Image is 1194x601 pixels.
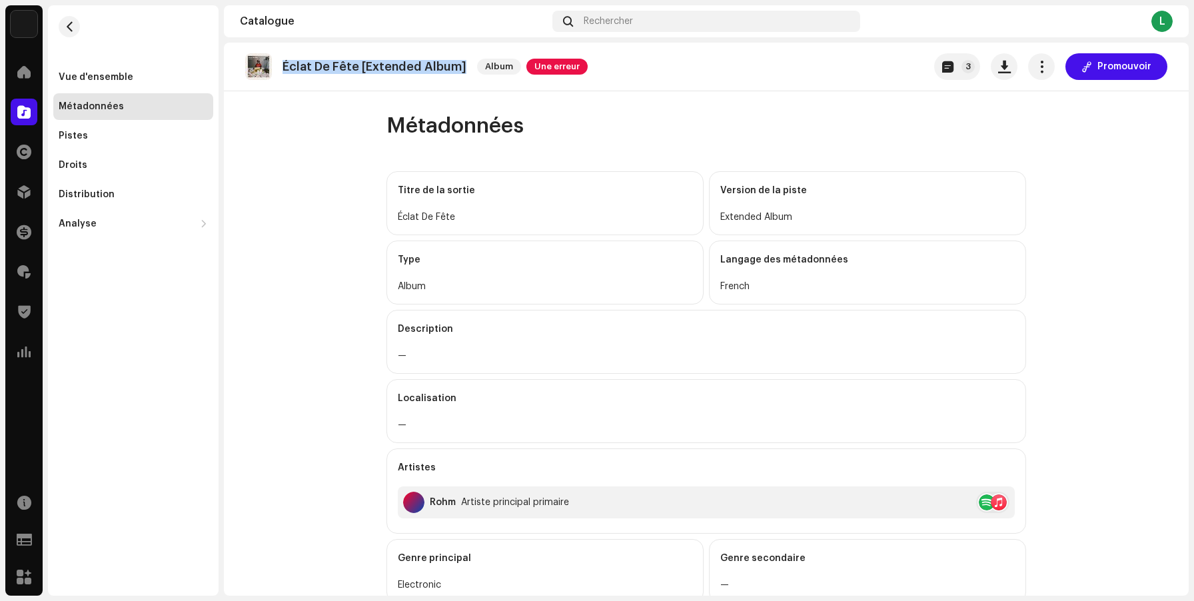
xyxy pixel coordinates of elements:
[430,497,456,508] div: Rohm
[720,172,1015,209] div: Version de la piste
[398,577,692,593] div: Electronic
[961,60,975,73] p-badge: 3
[1151,11,1173,32] div: L
[386,113,524,139] span: Métadonnées
[53,211,213,237] re-m-nav-dropdown: Analyse
[53,64,213,91] re-m-nav-item: Vue d'ensemble
[720,279,1015,295] div: French
[59,101,124,112] div: Métadonnées
[11,11,37,37] img: 767b8677-5a56-4b46-abab-1c5a2eb5366a
[240,16,547,27] div: Catalogue
[398,279,692,295] div: Album
[283,60,466,74] p: Éclat De Fête [Extended Album]
[720,540,1015,577] div: Genre secondaire
[398,241,692,279] div: Type
[59,72,133,83] div: Vue d'ensemble
[53,152,213,179] re-m-nav-item: Droits
[59,160,87,171] div: Droits
[53,93,213,120] re-m-nav-item: Métadonnées
[477,59,521,75] span: Album
[59,189,115,200] div: Distribution
[1097,53,1151,80] span: Promouvoir
[720,209,1015,225] div: Extended Album
[398,540,692,577] div: Genre principal
[720,241,1015,279] div: Langage des métadonnées
[245,53,272,80] img: 23974f74-7a4a-4d06-9d2b-b392bcf2df46
[53,123,213,149] re-m-nav-item: Pistes
[398,209,692,225] div: Éclat De Fête
[398,310,1015,348] div: Description
[59,219,97,229] div: Analyse
[461,497,569,508] div: Artiste principal primaire
[584,16,633,27] span: Rechercher
[398,348,1015,364] div: —
[398,380,1015,417] div: Localisation
[398,172,692,209] div: Titre de la sortie
[526,59,588,75] span: Une erreur
[934,53,980,80] button: 3
[398,417,1015,433] div: —
[53,181,213,208] re-m-nav-item: Distribution
[398,449,1015,486] div: Artistes
[59,131,88,141] div: Pistes
[1065,53,1167,80] button: Promouvoir
[720,577,1015,593] div: —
